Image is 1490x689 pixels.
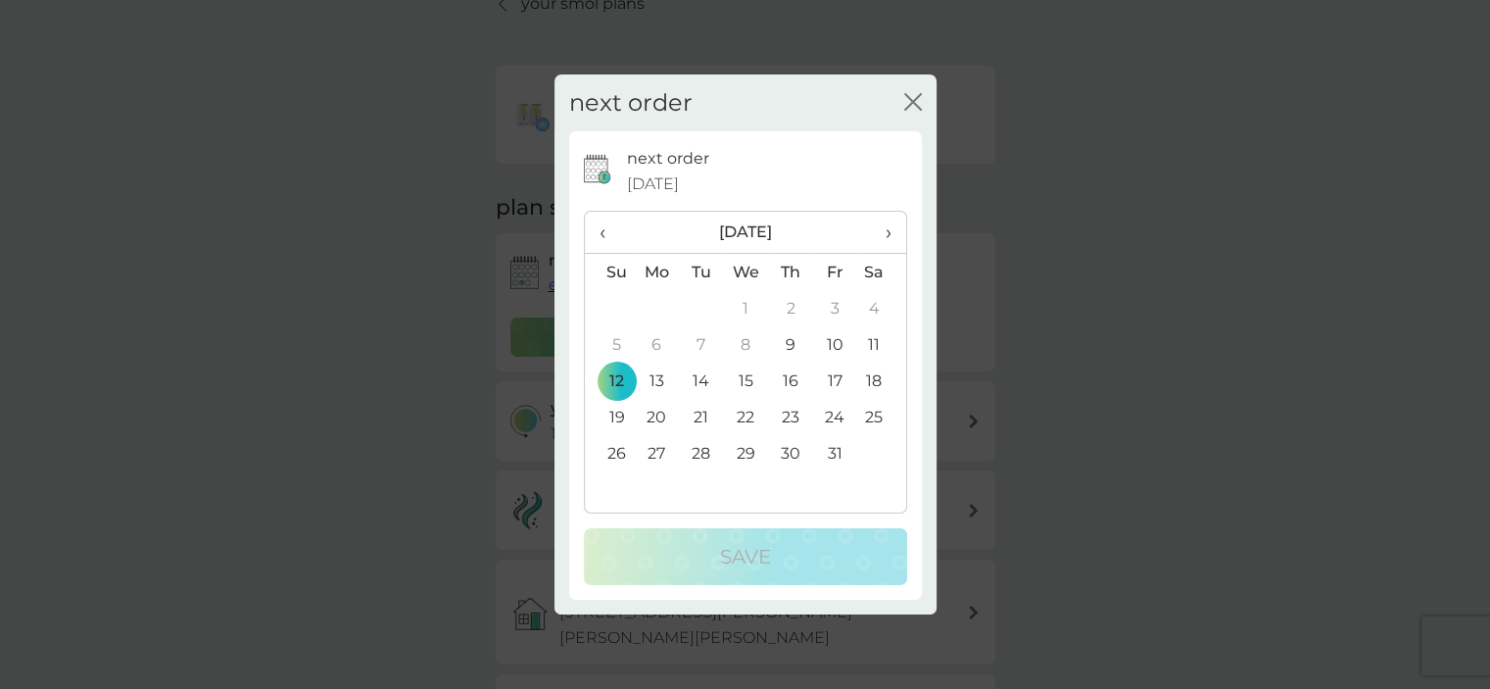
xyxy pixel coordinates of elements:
[856,399,905,435] td: 25
[768,363,812,399] td: 16
[635,435,680,471] td: 27
[723,399,768,435] td: 22
[723,254,768,291] th: We
[723,435,768,471] td: 29
[679,399,723,435] td: 21
[585,326,635,363] td: 5
[679,254,723,291] th: Tu
[812,290,856,326] td: 3
[679,435,723,471] td: 28
[635,254,680,291] th: Mo
[856,254,905,291] th: Sa
[812,254,856,291] th: Fr
[812,399,856,435] td: 24
[856,326,905,363] td: 11
[871,212,890,253] span: ›
[768,290,812,326] td: 2
[600,212,620,253] span: ‹
[768,435,812,471] td: 30
[856,290,905,326] td: 4
[585,254,635,291] th: Su
[635,363,680,399] td: 13
[635,212,857,254] th: [DATE]
[679,326,723,363] td: 7
[635,399,680,435] td: 20
[635,326,680,363] td: 6
[723,326,768,363] td: 8
[812,435,856,471] td: 31
[584,528,907,585] button: Save
[904,93,922,114] button: close
[856,363,905,399] td: 18
[768,399,812,435] td: 23
[768,254,812,291] th: Th
[723,363,768,399] td: 15
[585,363,635,399] td: 12
[679,363,723,399] td: 14
[812,326,856,363] td: 10
[585,435,635,471] td: 26
[569,89,693,118] h2: next order
[723,290,768,326] td: 1
[812,363,856,399] td: 17
[768,326,812,363] td: 9
[585,399,635,435] td: 19
[627,146,709,172] p: next order
[720,541,771,572] p: Save
[627,172,679,197] span: [DATE]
